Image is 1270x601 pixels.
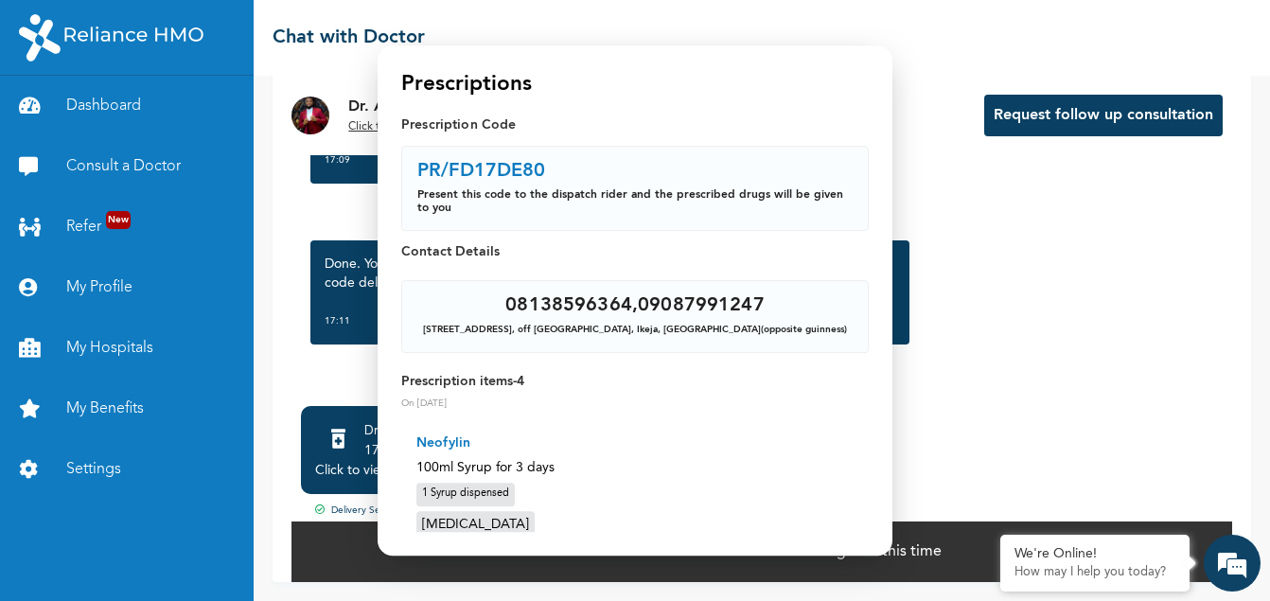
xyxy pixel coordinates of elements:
textarea: Type your message and hit 'Enter' [9,436,361,503]
div: 08138596364 , 09087991247 [505,296,764,315]
p: Prescription Code [401,115,869,134]
div: Minimize live chat window [310,9,356,55]
div: FAQs [185,503,362,561]
img: d_794563401_company_1708531726252_794563401 [35,95,77,142]
p: Prescription items - 4 [401,372,869,392]
p: On [DATE] [401,397,869,411]
span: Conversation [9,536,185,549]
p: Neofylin [416,433,854,453]
div: [STREET_ADDRESS], off [GEOGRAPHIC_DATA] , Ikeja , [GEOGRAPHIC_DATA] (opposite guinness) [417,323,853,337]
span: We're online! [110,198,261,389]
p: Contact Details [401,242,869,261]
p: Present this code to the dispatch rider and the prescribed drugs will be given to you [417,188,853,215]
p: 100ml Syrup for 3 days [416,458,854,478]
p: PR/FD17DE80 [417,162,546,181]
div: Chat with us now [98,106,318,131]
div: 1 Syrup dispensed [416,483,515,506]
div: [MEDICAL_DATA] [416,511,535,539]
h4: Prescriptions [401,69,532,101]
